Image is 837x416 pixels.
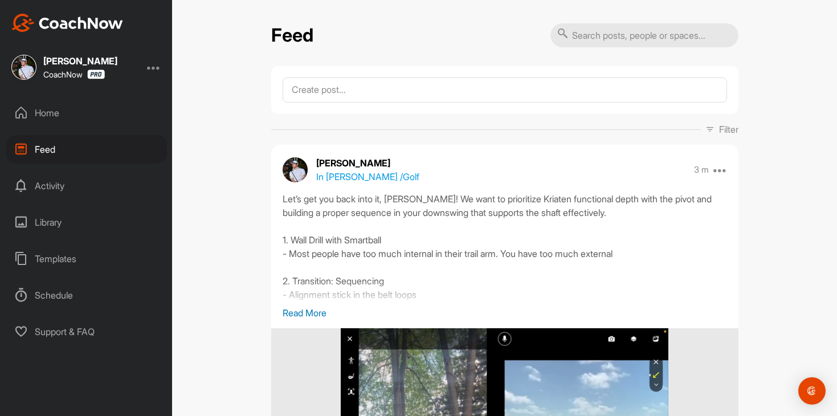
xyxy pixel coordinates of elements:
p: Read More [283,306,727,320]
div: Activity [6,172,167,200]
img: avatar [283,157,308,182]
p: 3 m [694,164,709,176]
img: square_69e7ce49b8ac85affed7bcbb6ba4170a.jpg [11,55,36,80]
div: CoachNow [43,70,105,79]
div: Library [6,208,167,236]
div: Let’s get you back into it, [PERSON_NAME]! We want to prioritize Kriaten functional depth with th... [283,192,727,306]
p: Filter [719,123,738,136]
div: [PERSON_NAME] [43,56,117,66]
div: Home [6,99,167,127]
div: Open Intercom Messenger [798,377,826,405]
h2: Feed [271,25,313,47]
div: Schedule [6,281,167,309]
div: Support & FAQ [6,317,167,346]
div: Templates [6,244,167,273]
img: CoachNow Pro [87,70,105,79]
div: Feed [6,135,167,164]
p: [PERSON_NAME] [316,156,419,170]
img: CoachNow [11,14,123,32]
p: In [PERSON_NAME] / Golf [316,170,419,183]
input: Search posts, people or spaces... [550,23,738,47]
